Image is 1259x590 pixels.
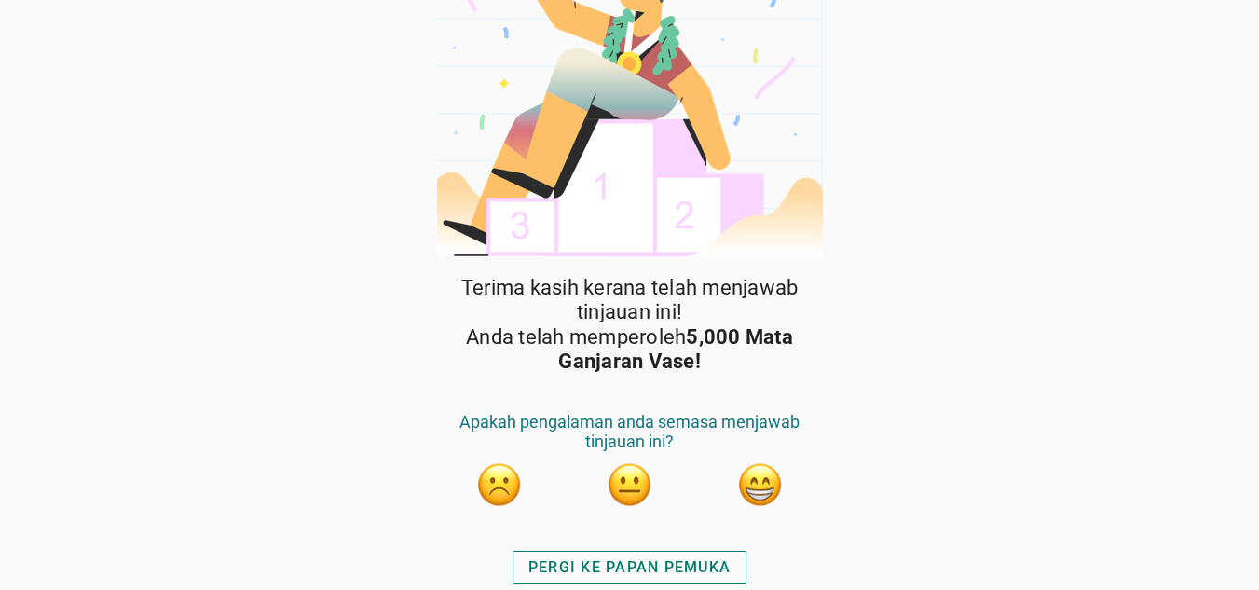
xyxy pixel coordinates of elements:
span: Terima kasih kerana telah menjawab tinjauan ini! [434,276,826,325]
div: Apakah pengalaman anda semasa menjawab tinjauan ini? [434,412,826,461]
button: PERGI KE PAPAN PEMUKA [513,551,746,584]
strong: 5,000 Mata Ganjaran Vase! [558,325,793,373]
div: PERGI KE PAPAN PEMUKA [528,556,731,579]
span: Anda telah memperoleh [434,325,826,375]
